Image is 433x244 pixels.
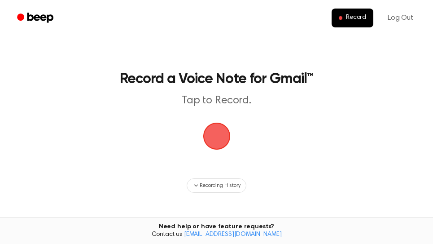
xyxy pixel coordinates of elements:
[346,14,366,22] span: Record
[332,9,373,27] button: Record
[97,72,336,86] h1: Record a Voice Note for Gmail™
[184,231,282,238] a: [EMAIL_ADDRESS][DOMAIN_NAME]
[11,9,61,27] a: Beep
[97,93,336,108] p: Tap to Record.
[187,178,246,193] button: Recording History
[379,7,422,29] a: Log Out
[203,123,230,150] img: Beep Logo
[200,182,240,190] span: Recording History
[5,231,428,239] span: Contact us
